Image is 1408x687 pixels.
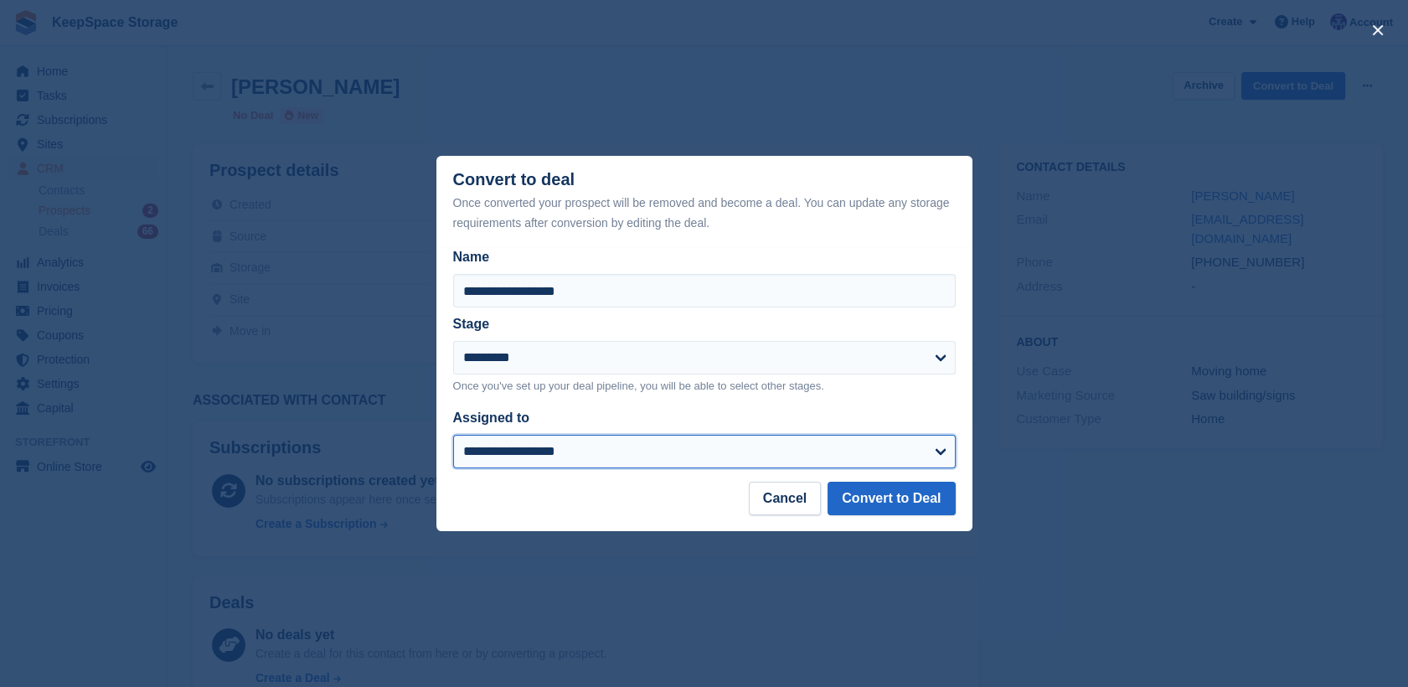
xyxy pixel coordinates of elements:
label: Name [453,247,956,267]
label: Assigned to [453,411,530,425]
button: Cancel [749,482,821,515]
button: close [1364,17,1391,44]
p: Once you've set up your deal pipeline, you will be able to select other stages. [453,378,956,395]
button: Convert to Deal [828,482,955,515]
div: Convert to deal [453,170,956,233]
div: Once converted your prospect will be removed and become a deal. You can update any storage requir... [453,193,956,233]
label: Stage [453,317,490,331]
